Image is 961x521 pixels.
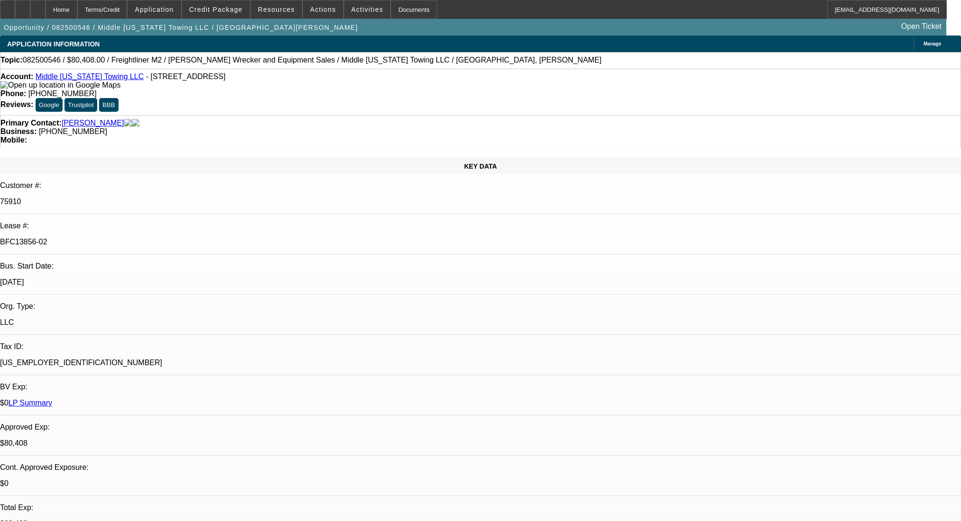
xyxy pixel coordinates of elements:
[23,56,602,64] span: 082500546 / $80,408.00 / Freightliner M2 / [PERSON_NAME] Wrecker and Equipment Sales / Middle [US...
[182,0,250,18] button: Credit Package
[28,90,97,98] span: [PHONE_NUMBER]
[258,6,295,13] span: Resources
[0,100,33,108] strong: Reviews:
[7,40,100,48] span: APPLICATION INFORMATION
[64,98,97,112] button: Trustpilot
[135,6,174,13] span: Application
[9,399,52,407] a: LP Summary
[303,0,343,18] button: Actions
[132,119,139,127] img: linkedin-icon.png
[251,0,302,18] button: Resources
[146,72,226,81] span: - [STREET_ADDRESS]
[351,6,384,13] span: Activities
[310,6,336,13] span: Actions
[99,98,119,112] button: BBB
[0,90,26,98] strong: Phone:
[0,127,37,135] strong: Business:
[124,119,132,127] img: facebook-icon.png
[4,24,358,31] span: Opportunity / 082500546 / Middle [US_STATE] Towing LLC / [GEOGRAPHIC_DATA][PERSON_NAME]
[62,119,124,127] a: [PERSON_NAME]
[0,119,62,127] strong: Primary Contact:
[897,18,945,35] a: Open Ticket
[128,0,181,18] button: Application
[0,56,23,64] strong: Topic:
[189,6,243,13] span: Credit Package
[0,136,27,144] strong: Mobile:
[36,98,63,112] button: Google
[344,0,391,18] button: Activities
[39,127,107,135] span: [PHONE_NUMBER]
[0,72,33,81] strong: Account:
[0,81,120,89] a: View Google Maps
[36,72,144,81] a: Middle [US_STATE] Towing LLC
[924,41,941,46] span: Manage
[464,162,497,170] span: KEY DATA
[0,81,120,90] img: Open up location in Google Maps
